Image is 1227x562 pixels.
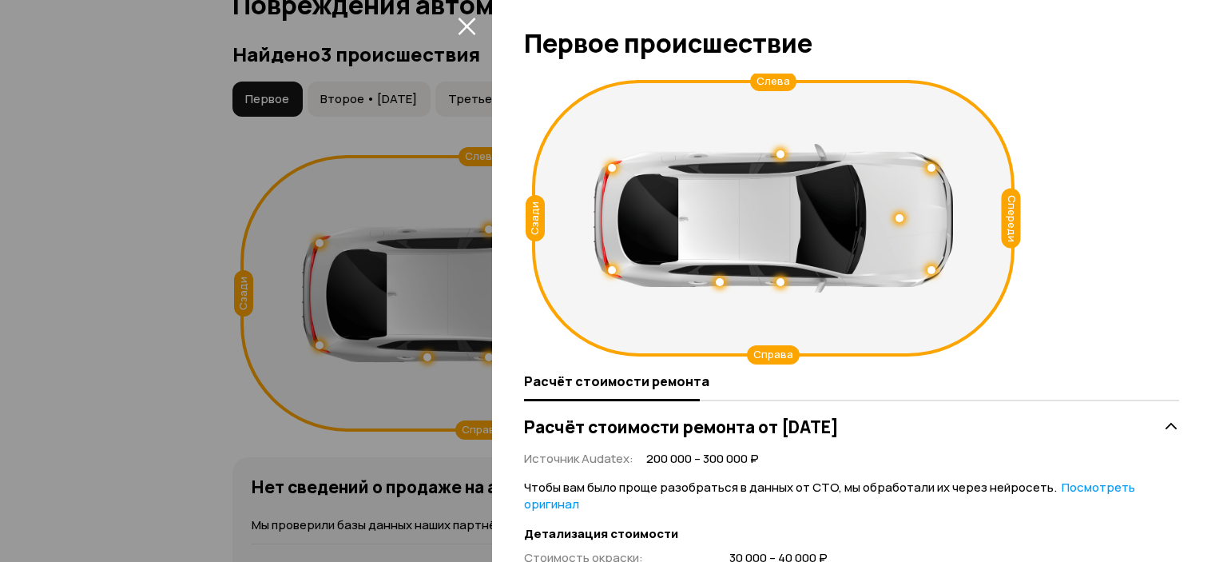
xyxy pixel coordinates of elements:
div: Справа [747,345,800,365]
span: Расчёт стоимости ремонта [524,373,709,389]
h3: Расчёт стоимости ремонта от [DATE] [524,417,839,437]
button: закрыть [454,13,479,38]
div: Спереди [1002,189,1021,249]
div: Сзади [526,195,545,241]
a: Посмотреть оригинал [524,479,1135,512]
div: Слева [750,72,796,91]
span: Источник Audatex : [524,450,633,467]
span: 200 000 – 300 000 ₽ [646,451,759,468]
strong: Детализация стоимости [524,526,1179,543]
span: Чтобы вам было проще разобраться в данных от СТО, мы обработали их через нейросеть. [524,479,1135,512]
